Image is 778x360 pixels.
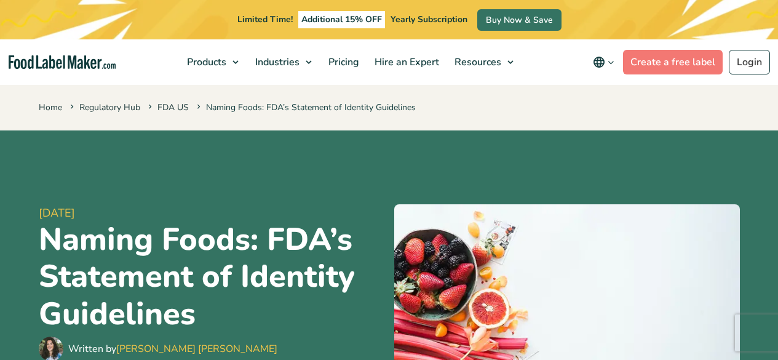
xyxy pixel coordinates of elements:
span: Yearly Subscription [391,14,467,25]
span: Pricing [325,55,360,69]
a: Industries [248,39,318,85]
span: Resources [451,55,502,69]
a: Login [729,50,770,74]
a: Regulatory Hub [79,102,140,113]
a: Home [39,102,62,113]
span: Products [183,55,228,69]
div: Written by [68,342,277,356]
a: Pricing [321,39,364,85]
span: Naming Foods: FDA’s Statement of Identity Guidelines [194,102,416,113]
a: Create a free label [623,50,723,74]
span: Limited Time! [237,14,293,25]
h1: Naming Foods: FDA’s Statement of Identity Guidelines [39,222,384,334]
a: FDA US [157,102,189,113]
span: Industries [252,55,301,69]
span: [DATE] [39,205,384,222]
span: Hire an Expert [371,55,440,69]
span: Additional 15% OFF [298,11,385,28]
a: [PERSON_NAME] [PERSON_NAME] [116,342,277,356]
a: Resources [447,39,520,85]
a: Hire an Expert [367,39,444,85]
a: Products [180,39,245,85]
a: Buy Now & Save [477,9,562,31]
